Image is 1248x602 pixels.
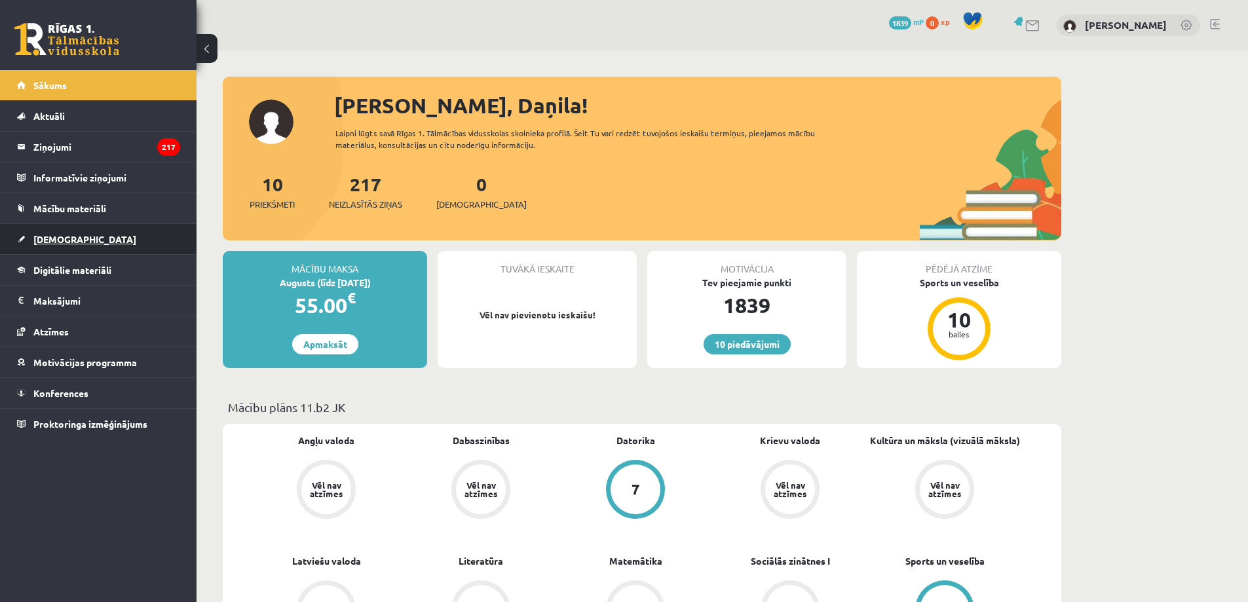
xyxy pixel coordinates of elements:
a: Motivācijas programma [17,347,180,377]
div: Augusts (līdz [DATE]) [223,276,427,290]
a: Datorika [616,434,655,447]
div: 55.00 [223,290,427,321]
a: Mācību materiāli [17,193,180,223]
a: Sākums [17,70,180,100]
span: [DEMOGRAPHIC_DATA] [33,233,136,245]
a: Atzīmes [17,316,180,347]
div: Motivācija [647,251,846,276]
p: Mācību plāns 11.b2 JK [228,398,1056,416]
a: Krievu valoda [760,434,820,447]
a: 7 [558,460,713,521]
i: 217 [157,138,180,156]
div: Vēl nav atzīmes [926,481,963,498]
span: Mācību materiāli [33,202,106,214]
a: Vēl nav atzīmes [249,460,404,521]
a: 0[DEMOGRAPHIC_DATA] [436,172,527,211]
span: [DEMOGRAPHIC_DATA] [436,198,527,211]
div: Tuvākā ieskaite [438,251,637,276]
a: Aktuāli [17,101,180,131]
a: Vēl nav atzīmes [867,460,1022,521]
a: Vēl nav atzīmes [713,460,867,521]
div: Vēl nav atzīmes [463,481,499,498]
div: Mācību maksa [223,251,427,276]
a: Digitālie materiāli [17,255,180,285]
span: Digitālie materiāli [33,264,111,276]
img: Daņila Ņikitins [1063,20,1076,33]
a: 10 piedāvājumi [704,334,791,354]
a: Angļu valoda [298,434,354,447]
a: Ziņojumi217 [17,132,180,162]
div: Sports un veselība [857,276,1061,290]
span: Atzīmes [33,326,69,337]
a: Literatūra [459,554,503,568]
a: Rīgas 1. Tālmācības vidusskola [14,23,119,56]
a: Dabaszinības [453,434,510,447]
a: Vēl nav atzīmes [404,460,558,521]
div: 1839 [647,290,846,321]
a: Apmaksāt [292,334,358,354]
a: [DEMOGRAPHIC_DATA] [17,224,180,254]
span: xp [941,16,949,27]
span: Sākums [33,79,67,91]
a: Latviešu valoda [292,554,361,568]
div: 7 [632,482,640,497]
span: Konferences [33,387,88,399]
div: Pēdējā atzīme [857,251,1061,276]
a: Informatīvie ziņojumi [17,162,180,193]
div: Laipni lūgts savā Rīgas 1. Tālmācības vidusskolas skolnieka profilā. Šeit Tu vari redzēt tuvojošo... [335,127,839,151]
span: Neizlasītās ziņas [329,198,402,211]
span: 1839 [889,16,911,29]
a: 1839 mP [889,16,924,27]
span: 0 [926,16,939,29]
div: Tev pieejamie punkti [647,276,846,290]
span: € [347,288,356,307]
a: Matemātika [609,554,662,568]
a: Sports un veselība [905,554,985,568]
span: Motivācijas programma [33,356,137,368]
div: [PERSON_NAME], Daņila! [334,90,1061,121]
a: [PERSON_NAME] [1085,18,1167,31]
div: Vēl nav atzīmes [772,481,808,498]
p: Vēl nav pievienotu ieskaišu! [444,309,630,322]
div: balles [939,330,979,338]
a: 217Neizlasītās ziņas [329,172,402,211]
a: Proktoringa izmēģinājums [17,409,180,439]
legend: Maksājumi [33,286,180,316]
a: Sports un veselība 10 balles [857,276,1061,362]
legend: Informatīvie ziņojumi [33,162,180,193]
a: Konferences [17,378,180,408]
a: Maksājumi [17,286,180,316]
span: Aktuāli [33,110,65,122]
span: Proktoringa izmēģinājums [33,418,147,430]
a: Sociālās zinātnes I [751,554,830,568]
a: 0 xp [926,16,956,27]
div: 10 [939,309,979,330]
legend: Ziņojumi [33,132,180,162]
a: 10Priekšmeti [250,172,295,211]
span: mP [913,16,924,27]
div: Vēl nav atzīmes [308,481,345,498]
span: Priekšmeti [250,198,295,211]
a: Kultūra un māksla (vizuālā māksla) [870,434,1020,447]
